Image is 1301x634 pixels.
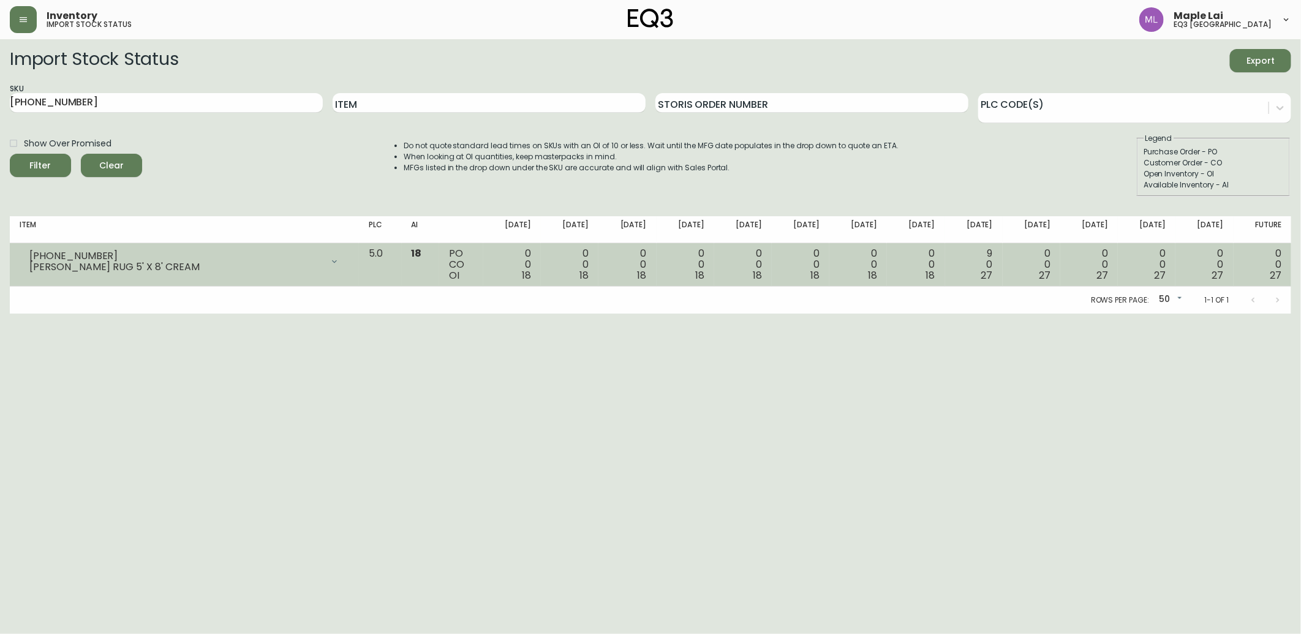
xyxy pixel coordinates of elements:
div: 0 0 [897,248,935,281]
span: OI [449,268,459,282]
button: Export [1230,49,1291,72]
th: Item [10,216,359,243]
th: [DATE] [598,216,656,243]
th: [DATE] [1003,216,1060,243]
th: [DATE] [541,216,598,243]
div: 0 0 [608,248,646,281]
th: [DATE] [1060,216,1118,243]
span: 27 [1270,268,1281,282]
div: Customer Order - CO [1144,157,1283,168]
span: 18 [753,268,762,282]
th: [DATE] [657,216,714,243]
span: 27 [1096,268,1108,282]
img: 61e28cffcf8cc9f4e300d877dd684943 [1139,7,1164,32]
p: 1-1 of 1 [1204,295,1229,306]
div: 0 0 [493,248,531,281]
div: Purchase Order - PO [1144,146,1283,157]
span: 18 [695,268,704,282]
li: Do not quote standard lead times on SKUs with an OI of 10 or less. Wait until the MFG date popula... [404,140,899,151]
span: 18 [810,268,820,282]
span: 18 [868,268,877,282]
th: [DATE] [887,216,945,243]
div: 0 0 [1243,248,1281,281]
div: 50 [1154,290,1185,310]
div: Available Inventory - AI [1144,179,1283,191]
span: Maple Lai [1174,11,1223,21]
th: [DATE] [1118,216,1175,243]
div: [PERSON_NAME] RUG 5' X 8' CREAM [29,262,322,273]
td: 5.0 [359,243,401,287]
img: logo [628,9,673,28]
th: Future [1234,216,1291,243]
div: Open Inventory - OI [1144,168,1283,179]
div: 9 0 [955,248,993,281]
div: 0 0 [666,248,704,281]
span: 27 [981,268,993,282]
div: 0 0 [1185,248,1223,281]
th: [DATE] [714,216,772,243]
div: 0 0 [839,248,877,281]
span: 27 [1039,268,1050,282]
th: PLC [359,216,401,243]
div: [PHONE_NUMBER] [29,251,322,262]
h2: Import Stock Status [10,49,178,72]
th: [DATE] [829,216,887,243]
button: Clear [81,154,142,177]
th: [DATE] [483,216,541,243]
div: PO CO [449,248,473,281]
span: 27 [1212,268,1224,282]
span: 18 [638,268,647,282]
div: Filter [30,158,51,173]
span: 18 [579,268,589,282]
div: 0 0 [1128,248,1166,281]
span: Inventory [47,11,97,21]
th: [DATE] [945,216,1003,243]
li: MFGs listed in the drop down under the SKU are accurate and will align with Sales Portal. [404,162,899,173]
h5: import stock status [47,21,132,28]
div: 0 0 [724,248,762,281]
span: Export [1240,53,1281,69]
th: [DATE] [1175,216,1233,243]
th: AI [402,216,440,243]
span: 18 [522,268,531,282]
div: [PHONE_NUMBER][PERSON_NAME] RUG 5' X 8' CREAM [20,248,349,275]
div: 0 0 [1070,248,1108,281]
span: 27 [1154,268,1166,282]
div: 0 0 [782,248,820,281]
p: Rows per page: [1091,295,1149,306]
li: When looking at OI quantities, keep masterpacks in mind. [404,151,899,162]
div: 0 0 [551,248,589,281]
legend: Legend [1144,133,1174,144]
h5: eq3 [GEOGRAPHIC_DATA] [1174,21,1272,28]
button: Filter [10,154,71,177]
span: Clear [91,158,132,173]
span: 18 [412,246,422,260]
span: Show Over Promised [24,137,111,150]
th: [DATE] [772,216,829,243]
span: 18 [926,268,935,282]
div: 0 0 [1013,248,1050,281]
